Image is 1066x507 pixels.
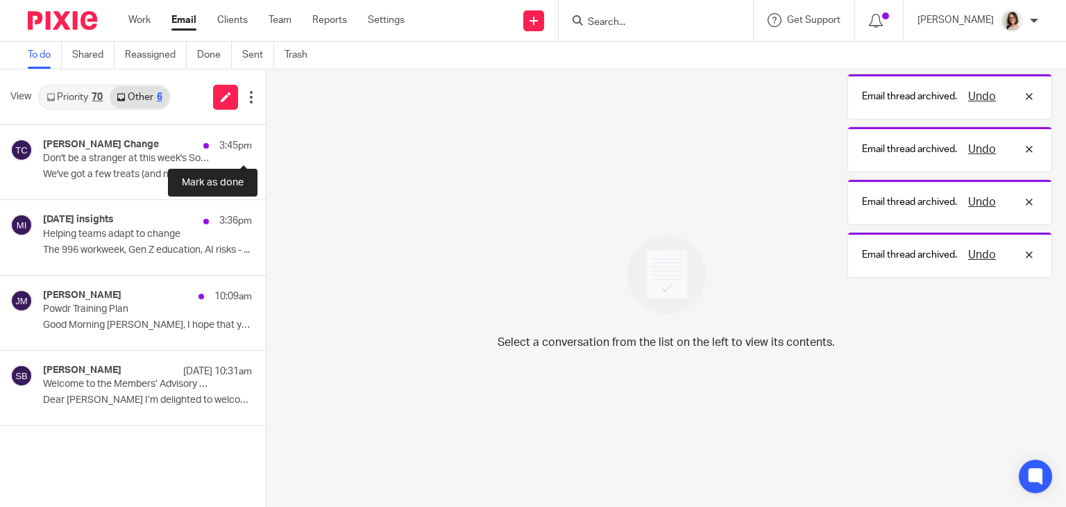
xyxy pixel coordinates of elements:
[219,139,252,153] p: 3:45pm
[964,194,1000,210] button: Undo
[92,92,103,102] div: 70
[269,13,291,27] a: Team
[214,290,252,304] p: 10:09am
[10,214,33,236] img: svg%3E
[862,195,957,209] p: Email thread archived.
[285,42,318,69] a: Trash
[10,365,33,387] img: svg%3E
[40,86,110,108] a: Priority70
[862,142,957,156] p: Email thread archived.
[498,334,835,351] p: Select a conversation from the list on the left to view its contents.
[43,139,159,151] h4: [PERSON_NAME] Change
[368,13,405,27] a: Settings
[28,42,62,69] a: To do
[1001,10,1023,32] img: Caroline%20-%20HS%20-%20LI.png
[110,86,169,108] a: Other6
[43,319,252,331] p: Good Morning [PERSON_NAME], I hope that you are...
[43,304,210,315] p: Powdr Training Plan
[43,153,210,165] p: Don't be a stranger at this week's Solace Summit
[171,13,196,27] a: Email
[10,90,31,104] span: View
[43,365,121,376] h4: [PERSON_NAME]
[128,13,151,27] a: Work
[217,13,248,27] a: Clients
[43,379,210,390] p: Welcome to the Members’ Advisory Council
[312,13,347,27] a: Reports
[10,139,33,161] img: svg%3E
[10,290,33,312] img: svg%3E
[862,248,957,262] p: Email thread archived.
[43,244,252,256] p: The 996 workweek, Gen Z education, AI risks - ...
[964,88,1000,105] button: Undo
[242,42,274,69] a: Sent
[964,141,1000,158] button: Undo
[43,394,252,406] p: Dear [PERSON_NAME] I’m delighted to welcome you...
[28,11,97,30] img: Pixie
[862,90,957,103] p: Email thread archived.
[43,214,114,226] h4: [DATE] insights
[43,290,121,301] h4: [PERSON_NAME]
[964,247,1000,263] button: Undo
[219,214,252,228] p: 3:36pm
[197,42,232,69] a: Done
[125,42,187,69] a: Reassigned
[43,228,210,240] p: Helping teams adapt to change
[183,365,252,379] p: [DATE] 10:31am
[157,92,162,102] div: 6
[72,42,115,69] a: Shared
[43,169,252,181] p: We've got a few treats (and no tricks) waiting...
